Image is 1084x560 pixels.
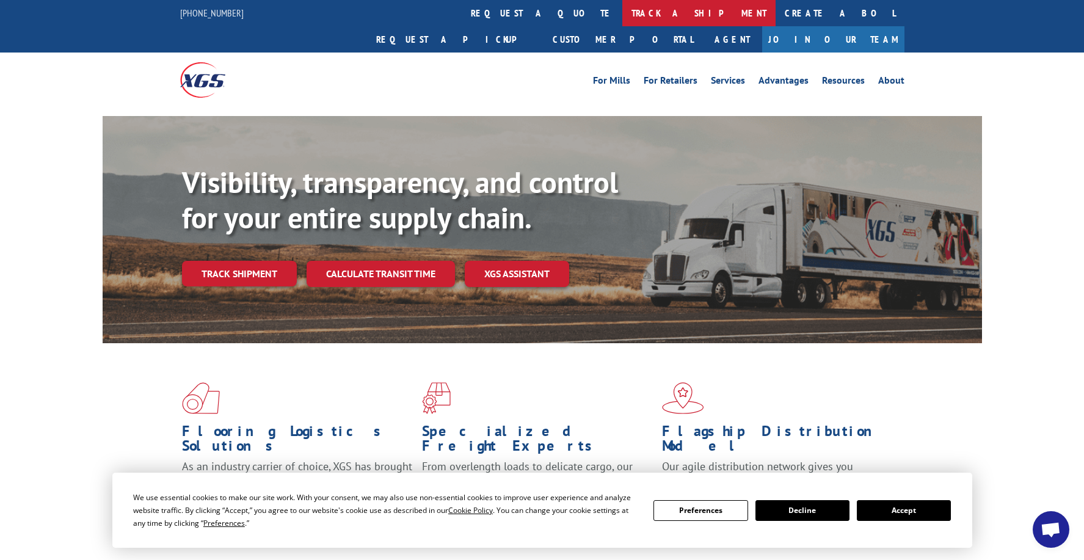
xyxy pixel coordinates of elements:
[544,26,702,53] a: Customer Portal
[422,459,653,514] p: From overlength loads to delicate cargo, our experienced staff knows the best way to move your fr...
[307,261,455,287] a: Calculate transit time
[878,76,904,89] a: About
[662,424,893,459] h1: Flagship Distribution Model
[182,163,618,236] b: Visibility, transparency, and control for your entire supply chain.
[182,424,413,459] h1: Flooring Logistics Solutions
[182,459,412,503] span: As an industry carrier of choice, XGS has brought innovation and dedication to flooring logistics...
[762,26,904,53] a: Join Our Team
[367,26,544,53] a: Request a pickup
[702,26,762,53] a: Agent
[857,500,951,521] button: Accept
[112,473,972,548] div: Cookie Consent Prompt
[422,424,653,459] h1: Specialized Freight Experts
[758,76,809,89] a: Advantages
[662,382,704,414] img: xgs-icon-flagship-distribution-model-red
[448,505,493,515] span: Cookie Policy
[203,518,245,528] span: Preferences
[755,500,849,521] button: Decline
[711,76,745,89] a: Services
[662,459,887,488] span: Our agile distribution network gives you nationwide inventory management on demand.
[180,7,244,19] a: [PHONE_NUMBER]
[182,382,220,414] img: xgs-icon-total-supply-chain-intelligence-red
[182,261,297,286] a: Track shipment
[133,491,639,529] div: We use essential cookies to make our site work. With your consent, we may also use non-essential ...
[422,382,451,414] img: xgs-icon-focused-on-flooring-red
[1033,511,1069,548] div: Open chat
[593,76,630,89] a: For Mills
[465,261,569,287] a: XGS ASSISTANT
[822,76,865,89] a: Resources
[653,500,748,521] button: Preferences
[644,76,697,89] a: For Retailers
